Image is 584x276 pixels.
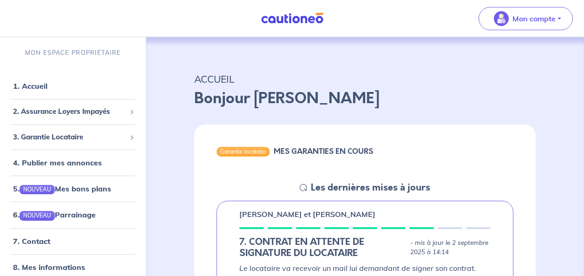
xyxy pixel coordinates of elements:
[13,81,47,91] a: 1. Accueil
[4,103,142,121] div: 2. Assurance Loyers Impayés
[4,77,142,95] div: 1. Accueil
[4,232,142,250] div: 7. Contact
[410,238,491,257] p: - mis à jour le 2 septembre 2025 à 14:14
[13,132,126,143] span: 3. Garantie Locataire
[4,153,142,172] div: 4. Publier mes annonces
[311,182,430,193] h5: Les dernières mises à jours
[13,158,102,167] a: 4. Publier mes annonces
[274,147,373,156] h6: MES GARANTIES EN COURS
[4,205,142,224] div: 6.NOUVEAUParrainage
[13,106,126,117] span: 2. Assurance Loyers Impayés
[13,210,96,219] a: 6.NOUVEAUParrainage
[239,237,406,259] h5: 7. CONTRAT EN ATTENTE DE SIGNATURE DU LOCATAIRE
[512,13,556,24] p: Mon compte
[13,184,111,193] a: 5.NOUVEAUMes bons plans
[194,71,536,87] p: ACCUEIL
[194,87,536,110] p: Bonjour [PERSON_NAME]
[494,11,509,26] img: illu_account_valid_menu.svg
[13,237,50,246] a: 7. Contact
[257,13,327,24] img: Cautioneo
[239,209,375,220] p: [PERSON_NAME] et [PERSON_NAME]
[217,147,270,156] div: Garantie locataire
[479,7,573,30] button: illu_account_valid_menu.svgMon compte
[25,48,121,57] p: MON ESPACE PROPRIÉTAIRE
[4,128,142,146] div: 3. Garantie Locataire
[13,263,85,272] a: 8. Mes informations
[4,179,142,198] div: 5.NOUVEAUMes bons plans
[239,237,491,259] div: state: RENTER-PAYMENT-METHOD-IN-PROGRESS, Context: IN-LANDLORD,IS-GL-CAUTION-IN-LANDLORD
